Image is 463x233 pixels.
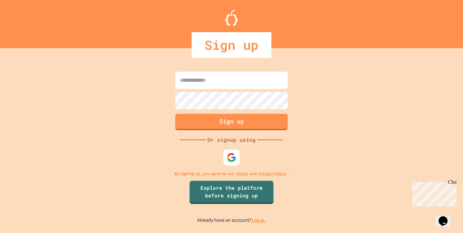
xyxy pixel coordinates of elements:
[175,114,288,130] button: Sign up
[3,3,44,41] div: Chat with us now!Close
[436,207,457,227] iframe: chat widget
[227,153,236,162] img: google-icon.svg
[251,217,266,224] a: Log in.
[225,10,238,26] img: Logo.svg
[197,216,266,224] p: Already have an account?
[206,136,257,144] div: Or signup using
[174,170,289,177] p: By signing up, you agree to our and .
[410,179,457,207] iframe: chat widget
[236,170,248,177] a: Terms
[190,181,274,204] a: Explore the platform before signing up
[259,170,286,177] a: Privacy Policy
[192,32,271,58] div: Sign up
